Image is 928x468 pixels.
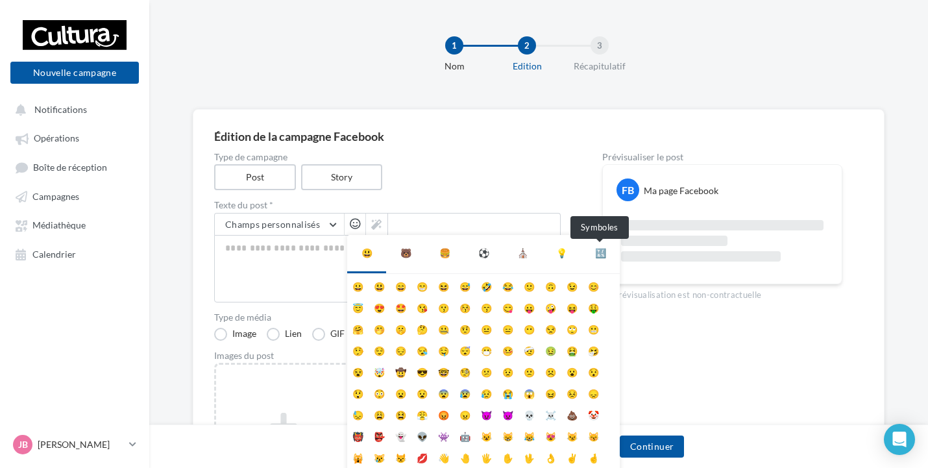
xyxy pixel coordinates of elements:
[411,274,433,295] li: 😁
[411,338,433,360] li: 😪
[214,130,863,142] div: Édition de la campagne Facebook
[411,424,433,445] li: 👽
[517,245,528,261] div: ⛪
[369,381,390,402] li: 😳
[369,402,390,424] li: 😩
[485,60,568,73] div: Edition
[620,436,684,458] button: Continuer
[454,424,476,445] li: 🤖
[390,402,411,424] li: 😫
[10,62,139,84] button: Nouvelle campagne
[518,36,536,55] div: 2
[34,133,79,144] span: Opérations
[369,424,390,445] li: 👺
[561,424,583,445] li: 😼
[301,164,383,190] label: Story
[454,274,476,295] li: 😅
[215,214,344,236] button: Champs personnalisés
[347,317,369,338] li: 🤗
[497,295,519,317] li: 😋
[561,295,583,317] li: 😝
[561,338,583,360] li: 🤮
[540,381,561,402] li: 😖
[18,438,28,451] span: JB
[583,445,604,467] li: 🤞
[214,153,561,162] label: Type de campagne
[347,295,369,317] li: 😇
[497,317,519,338] li: 😑
[33,162,107,173] span: Boîte de réception
[32,220,86,231] span: Médiathèque
[478,245,489,261] div: ⚽
[390,381,411,402] li: 😦
[433,445,454,467] li: 👋
[561,360,583,381] li: 😮
[540,338,561,360] li: 🤢
[519,402,540,424] li: 💀
[214,164,296,190] label: Post
[497,338,519,360] li: 🤒
[8,126,141,149] a: Opérations
[347,445,369,467] li: 🙀
[454,360,476,381] li: 🧐
[519,338,540,360] li: 🤕
[519,317,540,338] li: 😶
[583,424,604,445] li: 😽
[411,381,433,402] li: 😧
[214,351,561,360] div: Images du post
[433,424,454,445] li: 👾
[591,36,609,55] div: 3
[540,402,561,424] li: ☠️
[476,381,497,402] li: 😥
[595,245,606,261] div: 🔣
[214,328,256,341] label: Image
[540,445,561,467] li: 👌
[561,445,583,467] li: ✌
[540,274,561,295] li: 🙃
[884,424,915,455] div: Open Intercom Messenger
[519,360,540,381] li: 🙁
[267,328,302,341] label: Lien
[583,317,604,338] li: 😬
[454,317,476,338] li: 🤨
[497,274,519,295] li: 😂
[583,274,604,295] li: 😊
[369,295,390,317] li: 😍
[369,317,390,338] li: 🤭
[225,219,320,230] span: Champs personnalisés
[433,381,454,402] li: 😨
[8,184,141,208] a: Campagnes
[390,424,411,445] li: 👻
[347,360,369,381] li: 😵
[617,179,639,201] div: FB
[561,317,583,338] li: 🙄
[390,338,411,360] li: 😔
[411,317,433,338] li: 🤔
[369,338,390,360] li: 😌
[602,284,842,301] div: La prévisualisation est non-contractuelle
[558,60,641,73] div: Récapitulatif
[8,97,136,121] button: Notifications
[312,328,345,341] label: GIF
[519,295,540,317] li: 😛
[519,381,540,402] li: 😱
[583,381,604,402] li: 😞
[10,432,139,457] a: JB [PERSON_NAME]
[583,338,604,360] li: 🤧
[32,249,76,260] span: Calendrier
[369,274,390,295] li: 😃
[8,213,141,236] a: Médiathèque
[411,360,433,381] li: 😎
[540,360,561,381] li: ☹️
[433,338,454,360] li: 🤤
[38,438,124,451] p: [PERSON_NAME]
[454,402,476,424] li: 😠
[214,313,561,322] label: Type de média
[361,245,372,261] div: 😃
[497,445,519,467] li: ✋
[347,402,369,424] li: 😓
[540,424,561,445] li: 😻
[583,360,604,381] li: 😯
[561,402,583,424] li: 💩
[454,295,476,317] li: 😚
